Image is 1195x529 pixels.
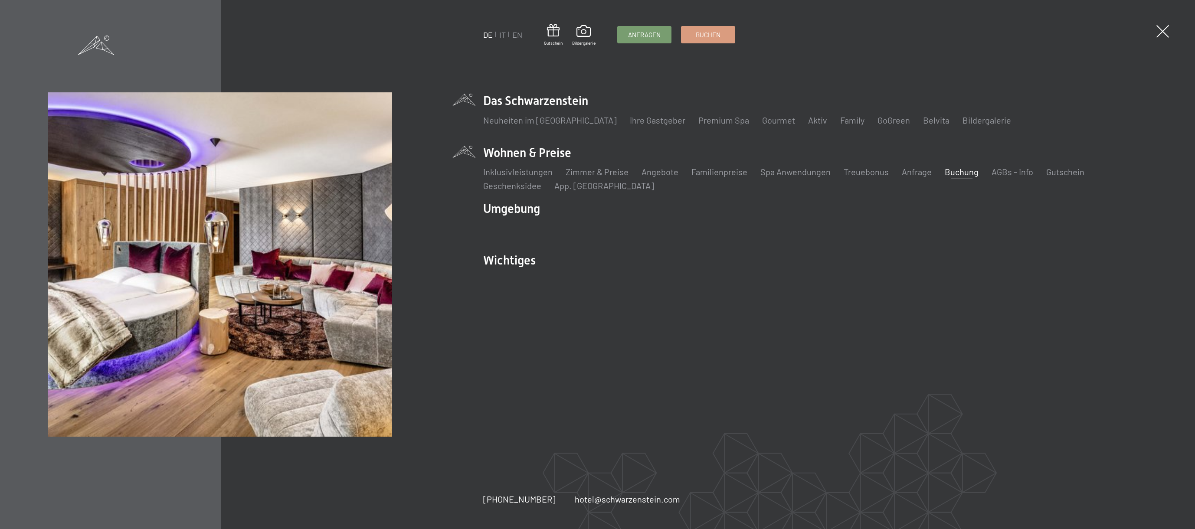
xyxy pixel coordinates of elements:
a: Neuheiten im [GEOGRAPHIC_DATA] [483,115,617,125]
a: Anfrage [902,167,932,177]
a: hotel@schwarzenstein.com [575,493,680,505]
a: IT [499,30,506,39]
a: Geschenksidee [483,180,541,191]
a: Family [840,115,864,125]
a: Angebote [642,167,678,177]
a: Buchung [945,167,979,177]
a: Belvita [923,115,949,125]
a: Inklusivleistungen [483,167,553,177]
a: Bildergalerie [572,25,596,46]
a: Aktiv [808,115,827,125]
a: App. [GEOGRAPHIC_DATA] [554,180,654,191]
a: GoGreen [877,115,910,125]
a: Gutschein [544,24,563,46]
span: [PHONE_NUMBER] [483,494,556,504]
a: [PHONE_NUMBER] [483,493,556,505]
img: Wellnesshotel Südtirol SCHWARZENSTEIN - Wellnessurlaub in den Alpen, Wandern und Wellness [48,92,392,436]
a: Anfragen [618,26,671,43]
span: Bildergalerie [572,40,596,46]
a: Bildergalerie [963,115,1011,125]
a: Gourmet [762,115,795,125]
a: Premium Spa [698,115,749,125]
span: Buchen [696,30,720,39]
a: Treuebonus [844,167,889,177]
a: EN [512,30,522,39]
a: DE [483,30,493,39]
a: Spa Anwendungen [760,167,831,177]
a: AGBs - Info [992,167,1033,177]
a: Buchen [681,26,735,43]
a: Ihre Gastgeber [630,115,685,125]
span: Gutschein [544,40,563,46]
a: Zimmer & Preise [566,167,629,177]
a: Gutschein [1046,167,1084,177]
span: Anfragen [628,30,661,39]
a: Familienpreise [691,167,747,177]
